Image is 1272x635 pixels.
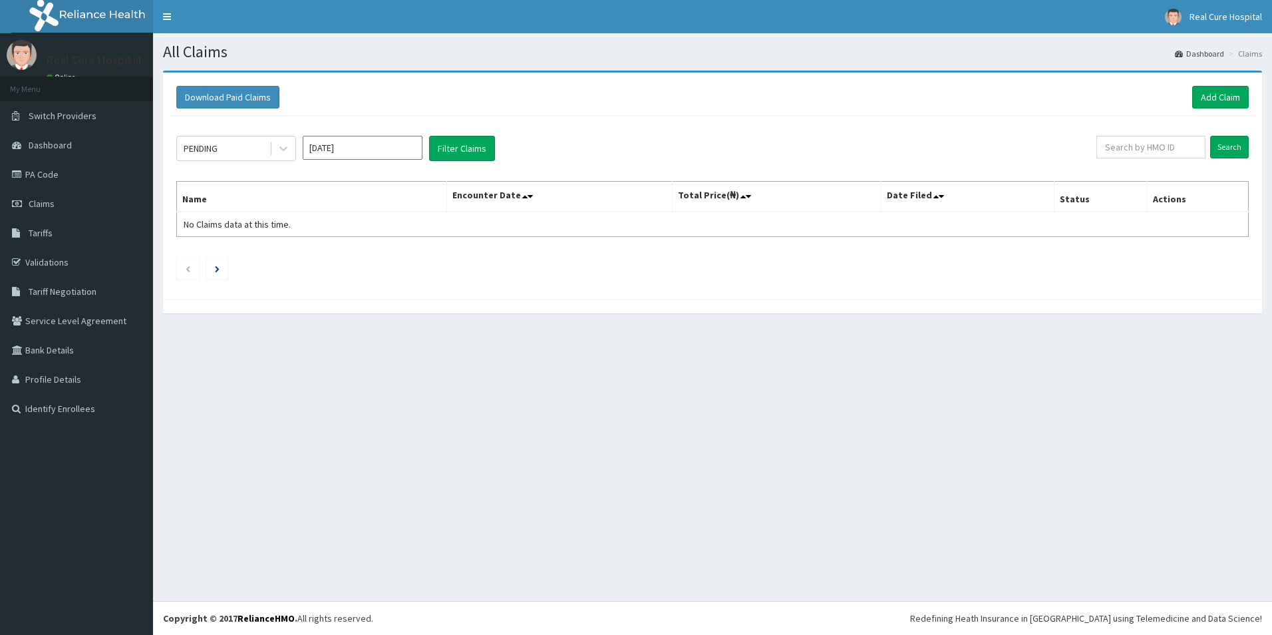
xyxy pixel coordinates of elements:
span: Dashboard [29,139,72,151]
img: User Image [7,40,37,70]
span: No Claims data at this time. [184,218,291,230]
a: RelianceHMO [238,612,295,624]
span: Claims [29,198,55,210]
span: Tariff Negotiation [29,286,96,298]
a: Dashboard [1175,48,1224,59]
img: User Image [1165,9,1182,25]
th: Actions [1148,182,1249,212]
button: Download Paid Claims [176,86,279,108]
h1: All Claims [163,43,1262,61]
p: Real Cure Hospital [47,54,142,66]
input: Select Month and Year [303,136,422,160]
li: Claims [1225,48,1262,59]
span: Real Cure Hospital [1190,11,1262,23]
th: Date Filed [881,182,1054,212]
input: Search [1210,136,1249,158]
input: Search by HMO ID [1096,136,1205,158]
div: Redefining Heath Insurance in [GEOGRAPHIC_DATA] using Telemedicine and Data Science! [910,612,1262,625]
th: Total Price(₦) [673,182,881,212]
a: Add Claim [1192,86,1249,108]
a: Next page [215,262,220,274]
a: Online [47,73,79,82]
footer: All rights reserved. [153,601,1272,635]
button: Filter Claims [429,136,495,161]
div: PENDING [184,142,218,155]
span: Switch Providers [29,110,96,122]
strong: Copyright © 2017 . [163,612,297,624]
th: Encounter Date [446,182,672,212]
span: Tariffs [29,227,53,239]
th: Name [177,182,447,212]
th: Status [1054,182,1148,212]
a: Previous page [185,262,191,274]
